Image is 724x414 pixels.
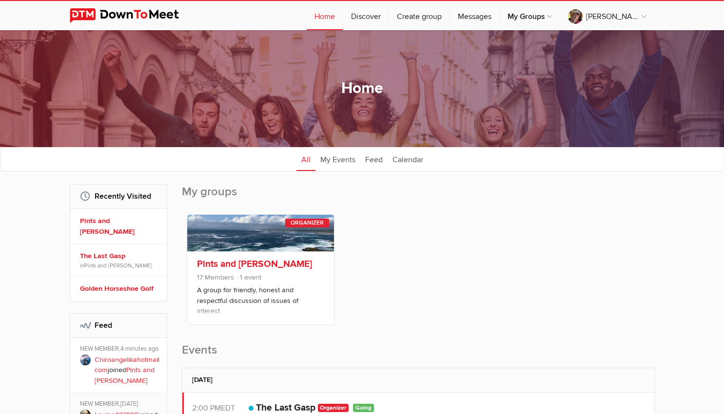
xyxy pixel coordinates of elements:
[197,285,324,334] p: A group for friendly, honest and respectful discussion of issues of interest. Prospective members...
[182,342,655,368] h2: Events
[70,8,194,23] img: DownToMeet
[95,366,155,385] a: Pints and [PERSON_NAME]
[192,402,249,414] div: 2:00 PM
[296,147,315,171] a: All
[197,273,234,282] span: 17 Members
[388,147,428,171] a: Calendar
[285,219,329,227] div: Organizer
[80,262,160,269] span: in
[500,1,560,30] a: My Groups
[80,185,157,208] h2: Recently Visited
[450,1,499,30] a: Messages
[95,356,159,375] a: Chiroangelikahotmailcom
[560,1,654,30] a: [PERSON_NAME]
[192,368,645,392] h2: [DATE]
[182,184,655,209] h2: My groups
[353,404,374,412] span: Going
[307,1,343,30] a: Home
[95,355,160,386] p: joined
[360,147,388,171] a: Feed
[221,403,235,413] span: America/Toronto
[120,345,158,353] span: 4 minutes ago
[80,216,160,237] a: Pints and [PERSON_NAME]
[318,404,349,412] span: Organizer
[236,273,261,282] span: 1 event
[256,402,315,414] a: The Last Gasp
[120,400,138,408] span: [DATE]
[389,1,450,30] a: Create group
[80,345,160,355] div: NEW MEMBER,
[84,262,152,269] a: Pints and [PERSON_NAME]
[80,314,157,337] h2: Feed
[80,251,160,262] a: The Last Gasp
[80,283,160,294] a: Golden Horseshoe Golf
[343,1,389,30] a: Discover
[197,258,312,270] a: Pints and [PERSON_NAME]
[80,400,160,410] div: NEW MEMBER,
[341,78,383,99] h1: Home
[315,147,360,171] a: My Events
